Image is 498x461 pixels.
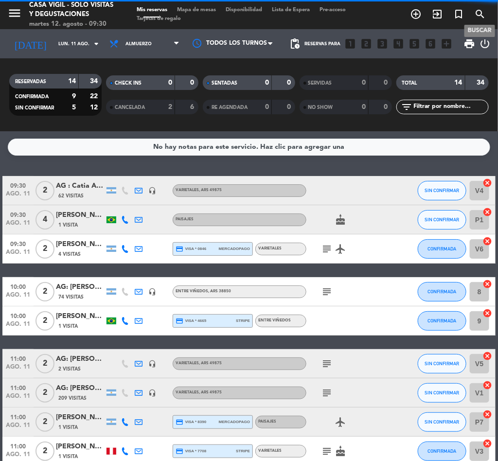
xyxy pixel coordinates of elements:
i: arrow_drop_down [90,38,102,50]
span: SIN CONFIRMAR [425,188,459,193]
span: Lista de Espera [267,7,315,13]
i: headset_mic [148,360,156,368]
i: cake [335,445,346,457]
strong: 0 [362,104,366,110]
button: SIN CONFIRMAR [418,210,466,230]
span: 09:30 [6,179,30,191]
strong: 0 [191,79,196,86]
span: Almuerzo [125,41,152,47]
span: , ARS 49875 [199,188,222,192]
i: cancel [483,178,493,188]
i: looks_6 [424,37,437,50]
i: cancel [483,439,493,448]
div: BUSCAR [464,25,495,37]
span: 09:30 [6,238,30,249]
span: stripe [236,318,250,324]
span: mercadopago [219,246,250,252]
i: airplanemode_active [335,416,346,428]
i: subject [321,445,333,457]
span: Paisajes [258,420,276,424]
div: [PERSON_NAME] [56,239,105,250]
input: Filtrar por nombre... [413,102,488,112]
div: AG: [PERSON_NAME] X 2 / MR [PERSON_NAME] [56,383,105,394]
div: martes 12. agosto - 09:30 [29,19,117,29]
div: LOG OUT [479,29,491,58]
i: menu [7,6,22,20]
strong: 22 [90,93,100,100]
span: visa * 8390 [176,418,206,426]
span: ago. 11 [6,422,30,433]
span: 11:00 [6,440,30,451]
strong: 0 [384,104,390,110]
strong: 12 [90,104,100,111]
span: 11:00 [6,382,30,393]
span: 1 Visita [58,221,78,229]
span: 2 [36,239,54,259]
button: menu [7,6,22,24]
strong: 0 [287,104,293,110]
strong: 0 [265,104,269,110]
span: Varietales [176,390,222,394]
span: RESERVADAS [15,79,46,84]
strong: 0 [384,79,390,86]
span: Pre-acceso [315,7,351,13]
span: 2 [36,383,54,403]
strong: 6 [191,104,196,110]
strong: 14 [455,79,462,86]
span: CONFIRMADA [427,318,456,323]
div: Casa Vigil - SÓLO Visitas y Degustaciones [29,0,117,19]
button: CONFIRMADA [418,239,466,259]
i: cancel [483,279,493,289]
i: cancel [483,207,493,217]
span: stripe [236,448,250,454]
span: 2 [36,311,54,331]
span: CONFIRMADA [427,289,456,294]
div: AG: [PERSON_NAME] X2/ TANGOL TOUR [56,354,105,365]
span: Varietales [176,188,222,192]
span: Varietales [176,361,222,365]
span: ago. 11 [6,220,30,231]
i: looks_one [344,37,356,50]
span: SIN CONFIRMAR [425,361,459,366]
div: AG : Catia Aparecida GonçalvesX 2 / SUNTRIP [56,180,105,192]
i: subject [321,243,333,255]
span: 4 Visitas [58,250,81,258]
i: exit_to_app [431,8,443,20]
span: visa * 4665 [176,317,206,325]
span: 11:00 [6,411,30,422]
span: 09:30 [6,209,30,220]
span: NO SHOW [308,105,333,110]
span: Entre Viñedos [176,289,231,293]
span: Disponibilidad [221,7,267,13]
i: looks_4 [392,37,405,50]
i: cancel [483,308,493,318]
span: mercadopago [219,419,250,425]
span: Entre Viñedos [258,319,291,322]
i: looks_5 [408,37,421,50]
i: turned_in_not [453,8,464,20]
i: search [474,8,486,20]
i: headset_mic [148,288,156,296]
i: cancel [483,409,493,419]
i: headset_mic [148,389,156,397]
span: , ARS 49875 [199,390,222,394]
span: pending_actions [289,38,301,50]
i: cancel [483,380,493,390]
span: SIN CONFIRMAR [425,217,459,222]
span: 2 [36,412,54,432]
span: 2 [36,442,54,461]
div: [PERSON_NAME] [56,441,105,452]
i: subject [321,286,333,298]
i: subject [321,387,333,399]
span: 10:00 [6,281,30,292]
span: visa * 0846 [176,245,206,253]
i: headset_mic [148,187,156,195]
button: SIN CONFIRMAR [418,354,466,373]
span: CONFIRMADA [427,246,456,251]
i: airplanemode_active [335,243,346,255]
span: SERVIDAS [308,81,332,86]
button: CONFIRMADA [418,282,466,301]
strong: 0 [362,79,366,86]
span: SIN CONFIRMAR [15,106,54,110]
span: 1 Visita [58,424,78,431]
